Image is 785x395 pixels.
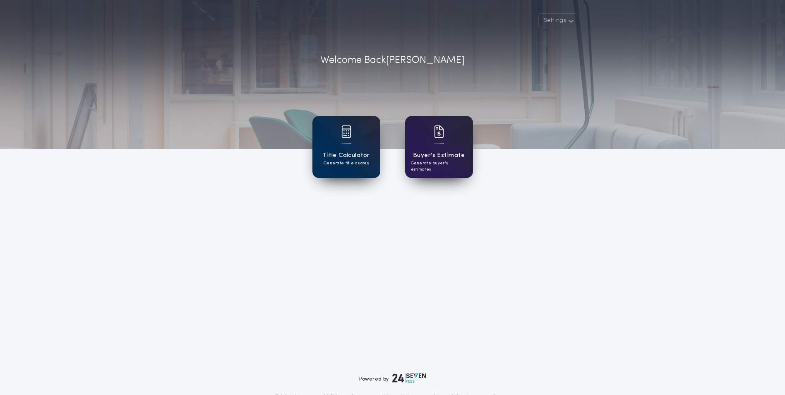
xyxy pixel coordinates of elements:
[359,373,426,383] div: Powered by
[322,151,370,160] h1: Title Calculator
[413,151,465,160] h1: Buyer's Estimate
[320,53,465,68] p: Welcome Back [PERSON_NAME]
[341,125,351,138] img: card icon
[405,116,473,178] a: card iconBuyer's EstimateGenerate buyer's estimates
[411,160,467,173] p: Generate buyer's estimates
[312,116,380,178] a: card iconTitle CalculatorGenerate title quotes
[434,125,444,138] img: card icon
[538,13,577,28] button: Settings
[324,160,369,166] p: Generate title quotes
[392,373,426,383] img: logo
